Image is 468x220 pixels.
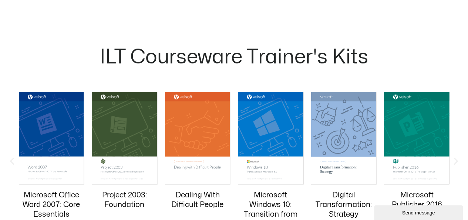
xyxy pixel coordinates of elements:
a: Project 2003: Foundation [102,191,147,208]
iframe: chat widget [374,204,464,220]
h2: ILT Courseware Trainer's Kits [7,47,461,67]
a: Digital Transformation: Strategy [316,191,371,217]
img: 2016 [384,92,450,184]
a: Dealing With Difficult People [171,191,223,208]
a: Microsoft Office Word 2007: Core Essentials [23,191,80,217]
div: Previous slide [7,157,17,166]
a: Microsoft Publisher 2016 [391,191,442,208]
div: Next slide [451,157,461,166]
